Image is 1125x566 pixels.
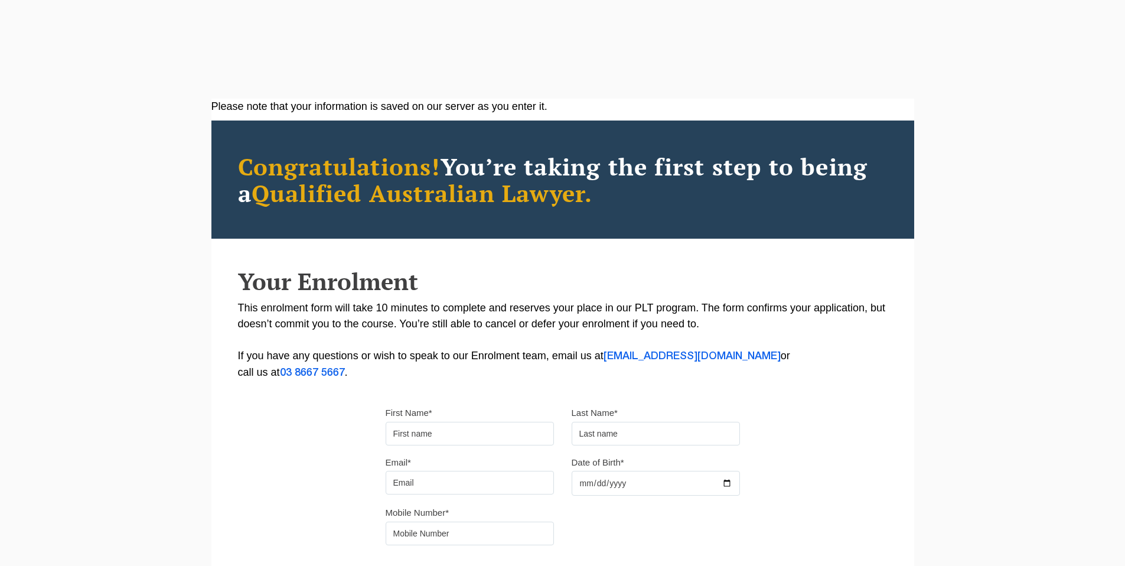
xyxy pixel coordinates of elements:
[386,422,554,445] input: First name
[386,407,432,419] label: First Name*
[238,268,888,294] h2: Your Enrolment
[238,153,888,206] h2: You’re taking the first step to being a
[604,352,781,361] a: [EMAIL_ADDRESS][DOMAIN_NAME]
[572,422,740,445] input: Last name
[386,522,554,545] input: Mobile Number
[572,457,624,469] label: Date of Birth*
[386,457,411,469] label: Email*
[238,300,888,381] p: This enrolment form will take 10 minutes to complete and reserves your place in our PLT program. ...
[572,407,618,419] label: Last Name*
[252,177,593,209] span: Qualified Australian Lawyer.
[386,471,554,495] input: Email
[238,151,441,182] span: Congratulations!
[386,507,449,519] label: Mobile Number*
[211,99,914,115] div: Please note that your information is saved on our server as you enter it.
[280,368,345,378] a: 03 8667 5667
